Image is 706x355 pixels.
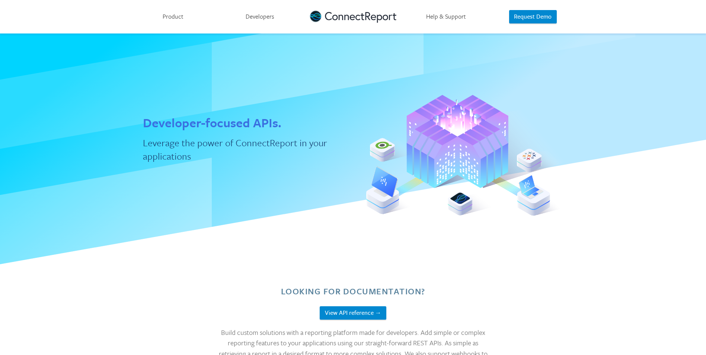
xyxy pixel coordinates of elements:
[320,306,386,320] button: View API reference →
[143,114,281,132] h1: Developer-focused APIs.
[509,10,557,24] button: Request Demo
[143,136,340,163] h2: Leverage the power of ConnectReport in your applications
[366,67,582,244] img: developers.png
[281,285,425,297] h3: Looking for documentation?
